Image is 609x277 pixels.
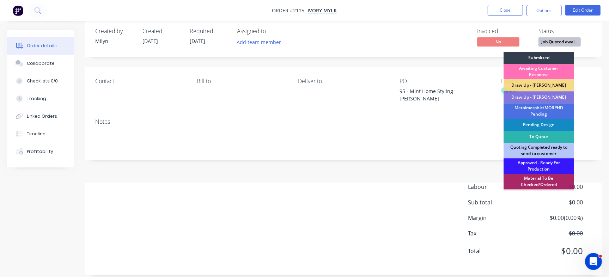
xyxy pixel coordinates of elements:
[504,64,574,79] div: Awaiting Customer Response
[504,79,574,91] div: Draw Up - [PERSON_NAME]
[400,87,488,102] div: 95 - Mint Home Styling [PERSON_NAME]
[233,37,285,47] button: Add team member
[298,78,389,85] div: Deliver to
[468,183,531,191] span: Labour
[477,28,530,35] div: Invoiced
[308,7,337,14] a: Ivory Mylk
[27,78,58,84] div: Checklists 0/0
[585,253,602,270] iframe: Intercom live chat
[237,37,285,47] button: Add team member
[538,37,581,48] button: Job Quoted awai...
[190,38,205,44] span: [DATE]
[526,5,562,16] button: Options
[468,229,531,238] span: Tax
[504,174,574,189] div: Material To Be Checked/Ordered
[95,28,134,35] div: Created by
[501,87,519,94] div: Quote
[504,189,574,205] div: Material Ordered awaiting delivery
[142,28,181,35] div: Created
[142,38,158,44] span: [DATE]
[504,158,574,174] div: Approved - Ready For Production
[95,118,591,125] div: Notes
[7,125,74,143] button: Timeline
[477,37,519,46] span: No
[538,37,581,46] span: Job Quoted awai...
[504,91,574,103] div: Draw Up - [PERSON_NAME]
[501,78,591,85] div: Labels
[565,5,601,16] button: Edit Order
[504,119,574,131] div: Pending Design
[531,245,583,257] span: $0.00
[237,28,307,35] div: Assigned to
[531,229,583,238] span: $0.00
[531,198,583,207] span: $0.00
[27,131,45,137] div: Timeline
[488,5,523,16] button: Close
[27,60,55,67] div: Collaborate
[7,72,74,90] button: Checklists 0/0
[27,43,57,49] div: Order details
[400,78,490,85] div: PO
[27,148,53,155] div: Profitability
[190,28,229,35] div: Required
[504,52,574,64] div: Submitted
[7,143,74,160] button: Profitability
[504,131,574,143] div: To Quote
[95,78,185,85] div: Contact
[468,214,531,222] span: Margin
[27,113,57,119] div: Linked Orders
[7,90,74,107] button: Tracking
[27,96,46,102] div: Tracking
[531,214,583,222] span: $0.00 ( 0.00 %)
[468,198,531,207] span: Sub total
[7,37,74,55] button: Order details
[504,103,574,119] div: Metalmorphic/MORPHD Pending
[7,55,74,72] button: Collaborate
[272,7,308,14] span: Order #2115 -
[197,78,287,85] div: Bill to
[468,247,531,255] span: Total
[538,28,591,35] div: Status
[504,143,574,158] div: Quoting Completed ready to send to customer
[95,37,134,45] div: Milyn
[7,107,74,125] button: Linked Orders
[13,5,23,16] img: Factory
